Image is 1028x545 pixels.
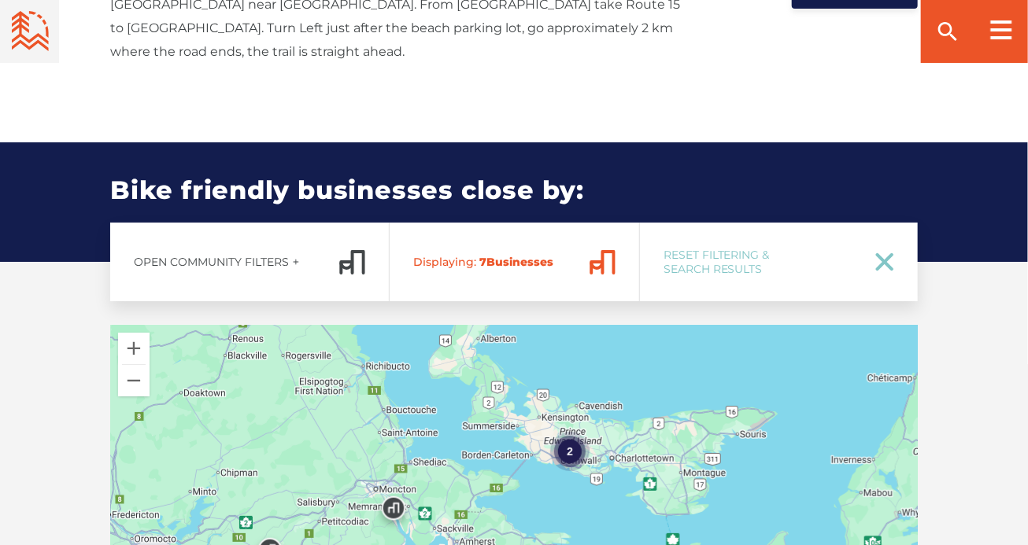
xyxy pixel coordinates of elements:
[413,255,576,269] span: Business
[413,255,476,269] span: Displaying:
[290,256,301,267] ion-icon: add
[935,19,960,44] ion-icon: search
[110,223,389,301] a: Open Community Filtersadd
[550,432,590,471] div: 2
[118,365,150,396] button: Zoom out
[540,255,553,269] span: es
[479,255,486,269] span: 7
[640,223,918,301] a: Reset Filtering & Search Results
[664,248,855,276] span: Reset Filtering & Search Results
[110,142,918,262] h2: Bike friendly businesses close by:
[134,255,289,269] span: Open Community Filters
[118,333,150,364] button: Zoom in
